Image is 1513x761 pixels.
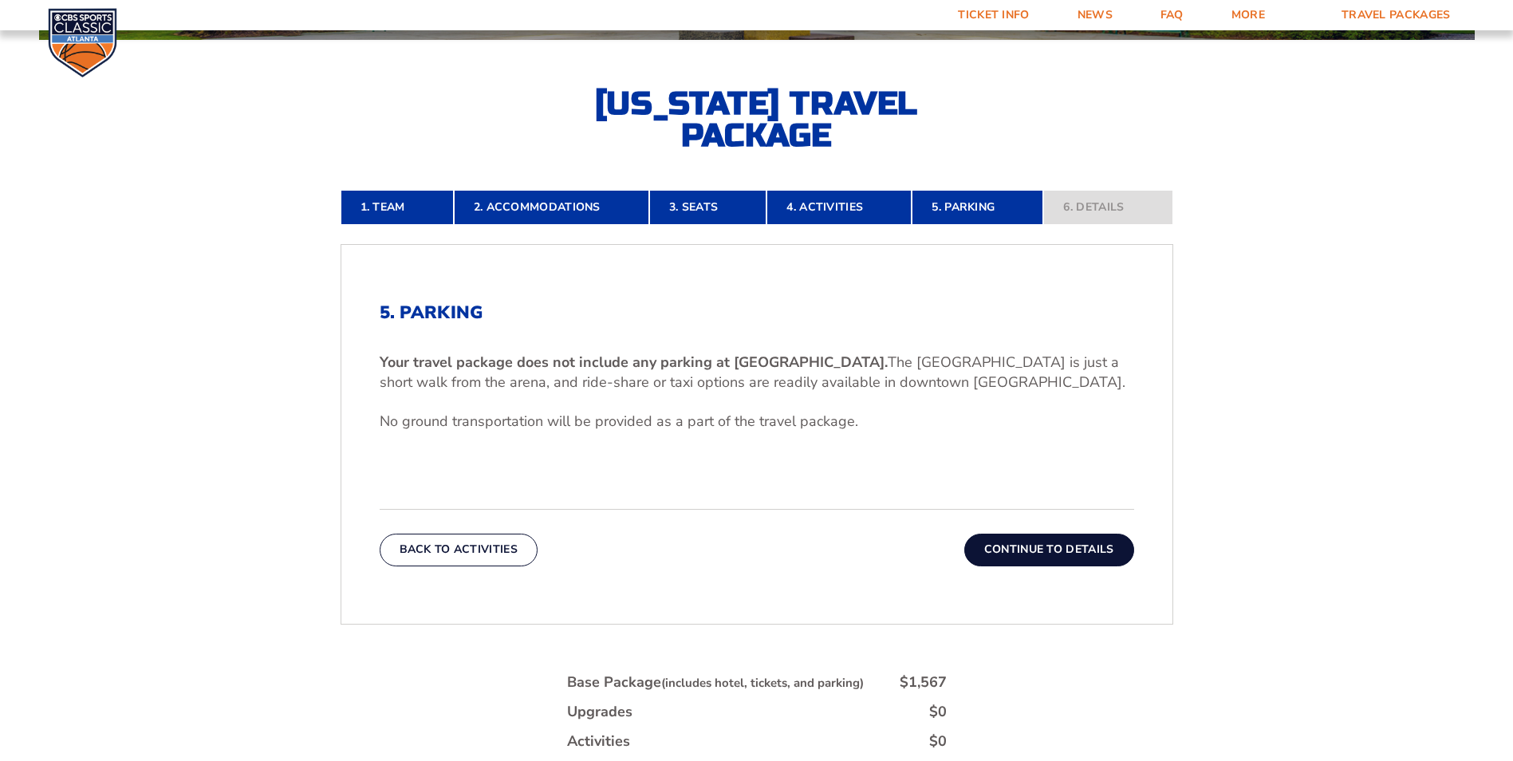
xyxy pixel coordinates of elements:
[454,190,649,225] a: 2. Accommodations
[380,353,888,372] b: Your travel package does not include any parking at [GEOGRAPHIC_DATA].
[567,702,632,722] div: Upgrades
[900,672,947,692] div: $1,567
[380,412,1134,432] p: No ground transportation will be provided as a part of the travel package.
[380,534,538,566] button: Back To Activities
[649,190,766,225] a: 3. Seats
[567,672,864,692] div: Base Package
[929,731,947,751] div: $0
[380,302,1134,323] h2: 5. Parking
[380,353,1134,392] p: The [GEOGRAPHIC_DATA] is just a short walk from the arena, and ride-share or taxi options are rea...
[567,731,630,751] div: Activities
[964,534,1134,566] button: Continue To Details
[661,675,864,691] small: (includes hotel, tickets, and parking)
[766,190,912,225] a: 4. Activities
[48,8,117,77] img: CBS Sports Classic
[581,88,932,152] h2: [US_STATE] Travel Package
[341,190,454,225] a: 1. Team
[929,702,947,722] div: $0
